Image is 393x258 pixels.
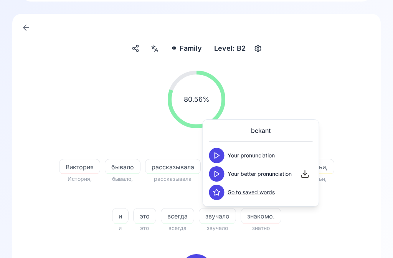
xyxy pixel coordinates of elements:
[199,223,236,233] span: звучало
[228,189,275,196] a: Go to saved words
[228,152,275,159] span: Your pronunciation
[112,208,129,223] button: и
[211,41,249,55] div: Level: B2
[241,208,281,223] button: знакомо.
[59,162,100,172] span: Виктория
[184,94,210,105] span: 80.56 %
[145,174,201,184] span: рассказывала
[134,212,156,221] span: это
[161,212,194,221] span: всегда
[145,162,200,172] span: рассказывала
[59,159,100,174] button: Виктория
[228,170,292,178] span: Your better pronunciation
[251,126,271,135] span: bekant
[199,212,236,221] span: звучало
[241,223,281,233] span: знатно
[168,41,205,55] button: ⚭Family
[112,223,129,233] span: и
[105,159,140,174] button: бывало
[133,208,156,223] button: это
[59,174,100,184] span: История,
[161,208,194,223] button: всегда
[241,212,281,221] span: знакомо.
[105,162,140,172] span: бывало
[199,208,236,223] button: звучало
[171,43,177,54] span: ⚭
[133,223,156,233] span: это
[145,159,201,174] button: рассказывала
[161,223,194,233] span: всегда
[211,41,264,55] button: Level: B2
[180,43,202,54] span: Family
[112,212,128,221] span: и
[105,174,140,184] span: бывало,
